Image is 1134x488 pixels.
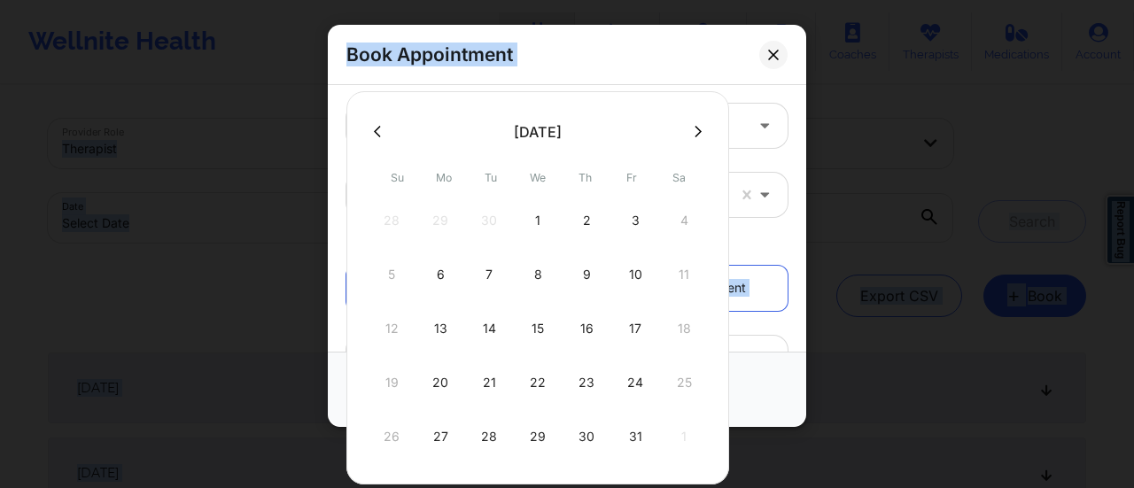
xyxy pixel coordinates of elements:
div: Fri Oct 10 2025 [613,250,657,299]
div: Thu Oct 09 2025 [564,250,609,299]
div: Tue Oct 14 2025 [467,304,511,353]
div: Wed Oct 15 2025 [516,304,560,353]
div: Fri Oct 31 2025 [613,412,657,461]
abbr: Thursday [579,171,592,184]
abbr: Saturday [672,171,686,184]
div: Mon Oct 20 2025 [418,358,462,407]
div: [DATE] [514,123,562,141]
div: Fri Oct 03 2025 [613,196,657,245]
div: Wed Oct 29 2025 [516,412,560,461]
div: Wed Oct 08 2025 [516,250,560,299]
div: Thu Oct 16 2025 [564,304,609,353]
div: Mon Oct 13 2025 [418,304,462,353]
div: Wed Oct 22 2025 [516,358,560,407]
abbr: Monday [436,171,452,184]
div: Mon Oct 06 2025 [418,250,462,299]
abbr: Wednesday [530,171,546,184]
div: Fri Oct 24 2025 [613,358,657,407]
div: Thu Oct 30 2025 [564,412,609,461]
div: Thu Oct 23 2025 [564,358,609,407]
div: Tue Oct 28 2025 [467,412,511,461]
div: Tue Oct 21 2025 [467,358,511,407]
abbr: Sunday [391,171,404,184]
abbr: Tuesday [485,171,497,184]
abbr: Friday [626,171,637,184]
h2: Book Appointment [346,43,513,66]
div: Wed Oct 01 2025 [516,196,560,245]
div: Fri Oct 17 2025 [613,304,657,353]
div: Mon Oct 27 2025 [418,412,462,461]
div: Thu Oct 02 2025 [564,196,609,245]
div: Tue Oct 07 2025 [467,250,511,299]
div: Client information: [334,236,800,253]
